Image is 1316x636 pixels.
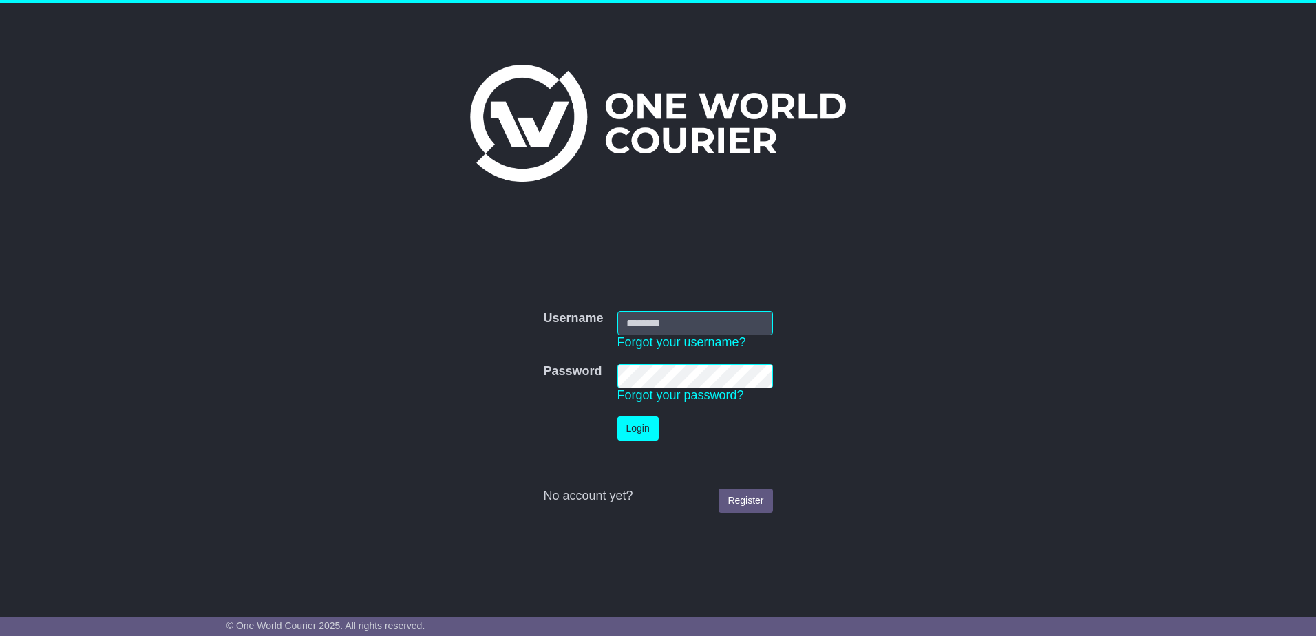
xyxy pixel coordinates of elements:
a: Forgot your password? [617,388,744,402]
a: Forgot your username? [617,335,746,349]
label: Username [543,311,603,326]
img: One World [470,65,846,182]
span: © One World Courier 2025. All rights reserved. [226,620,425,631]
button: Login [617,416,659,441]
a: Register [719,489,772,513]
label: Password [543,364,602,379]
div: No account yet? [543,489,772,504]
